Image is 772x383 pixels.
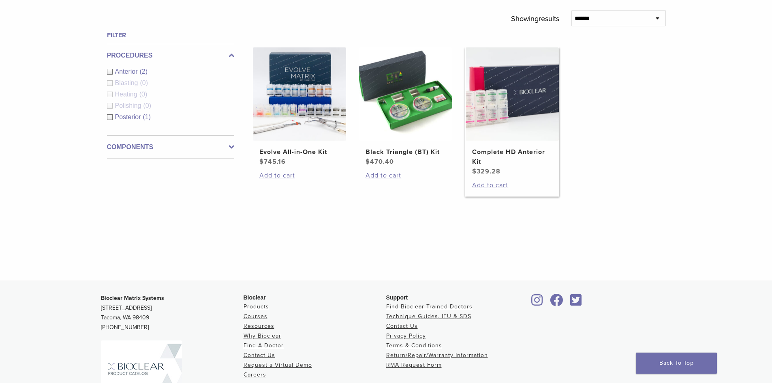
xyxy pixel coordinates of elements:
bdi: 329.28 [472,167,500,175]
p: Showing results [511,10,559,27]
span: (0) [140,79,148,86]
span: Posterior [115,113,143,120]
a: Add to cart: “Evolve All-in-One Kit” [259,171,340,180]
a: Contact Us [244,352,275,359]
span: Anterior [115,68,140,75]
a: RMA Request Form [386,362,442,368]
img: Evolve All-in-One Kit [253,47,346,141]
a: Bioclear [568,299,585,307]
a: Add to cart: “Black Triangle (BT) Kit” [366,171,446,180]
h4: Filter [107,30,234,40]
span: Bioclear [244,294,266,301]
a: Technique Guides, IFU & SDS [386,313,471,320]
label: Components [107,142,234,152]
a: Complete HD Anterior KitComplete HD Anterior Kit $329.28 [465,47,560,176]
a: Why Bioclear [244,332,281,339]
a: Careers [244,371,266,378]
a: Back To Top [636,353,717,374]
a: Add to cart: “Complete HD Anterior Kit” [472,180,552,190]
a: Find A Doctor [244,342,284,349]
span: $ [259,158,264,166]
span: $ [472,167,477,175]
span: Support [386,294,408,301]
span: Blasting [115,79,140,86]
a: Privacy Policy [386,332,426,339]
a: Resources [244,323,274,330]
span: (0) [143,102,151,109]
label: Procedures [107,51,234,60]
h2: Evolve All-in-One Kit [259,147,340,157]
p: [STREET_ADDRESS] Tacoma, WA 98409 [PHONE_NUMBER] [101,293,244,332]
a: Request a Virtual Demo [244,362,312,368]
a: Find Bioclear Trained Doctors [386,303,473,310]
bdi: 745.16 [259,158,286,166]
img: Complete HD Anterior Kit [466,47,559,141]
img: Black Triangle (BT) Kit [359,47,452,141]
strong: Bioclear Matrix Systems [101,295,164,302]
a: Bioclear [547,299,566,307]
h2: Complete HD Anterior Kit [472,147,552,167]
span: (1) [143,113,151,120]
bdi: 470.40 [366,158,394,166]
span: Polishing [115,102,143,109]
span: $ [366,158,370,166]
a: Courses [244,313,267,320]
a: Black Triangle (BT) KitBlack Triangle (BT) Kit $470.40 [359,47,453,167]
a: Contact Us [386,323,418,330]
a: Return/Repair/Warranty Information [386,352,488,359]
a: Evolve All-in-One KitEvolve All-in-One Kit $745.16 [252,47,347,167]
a: Products [244,303,269,310]
a: Terms & Conditions [386,342,442,349]
a: Bioclear [529,299,546,307]
span: Heating [115,91,139,98]
span: (0) [139,91,148,98]
span: (2) [140,68,148,75]
h2: Black Triangle (BT) Kit [366,147,446,157]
